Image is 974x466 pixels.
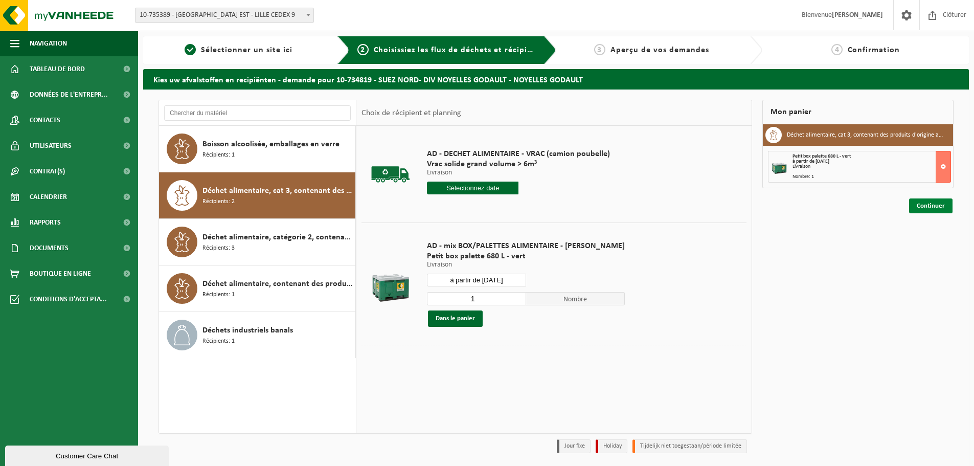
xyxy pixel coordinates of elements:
span: Déchet alimentaire, catégorie 2, contenant des produits d'origine animale, emballage mélangé [202,231,353,243]
span: Récipients: 2 [202,197,235,207]
span: Boutique en ligne [30,261,91,286]
span: 10-735389 - SUEZ RV NORD EST - LILLE CEDEX 9 [135,8,314,23]
span: Aperçu de vos demandes [610,46,709,54]
span: Calendrier [30,184,67,210]
span: 4 [831,44,843,55]
span: Documents [30,235,69,261]
h3: Déchet alimentaire, cat 3, contenant des produits d'origine animale, emballage synthétique [787,127,945,143]
span: AD - mix BOX/PALETTES ALIMENTAIRE - [PERSON_NAME] [427,241,625,251]
li: Jour fixe [557,439,591,453]
span: 1 [185,44,196,55]
button: Déchet alimentaire, cat 3, contenant des produits d'origine animale, emballage synthétique Récipi... [159,172,356,219]
span: AD - DECHET ALIMENTAIRE - VRAC (camion poubelle) [427,149,610,159]
span: Petit box palette 680 L - vert [427,251,625,261]
span: 3 [594,44,605,55]
span: Rapports [30,210,61,235]
p: Livraison [427,169,610,176]
input: Sélectionnez date [427,182,518,194]
strong: à partir de [DATE] [792,159,829,164]
span: Déchet alimentaire, contenant des produits d'origine animale, non emballé, catégorie 3 [202,278,353,290]
button: Déchet alimentaire, contenant des produits d'origine animale, non emballé, catégorie 3 Récipients: 1 [159,265,356,312]
span: 2 [357,44,369,55]
span: Sélectionner un site ici [201,46,292,54]
span: Boisson alcoolisée, emballages en verre [202,138,339,150]
button: Déchets industriels banals Récipients: 1 [159,312,356,358]
span: Vrac solide grand volume > 6m³ [427,159,610,169]
span: Déchets industriels banals [202,324,293,337]
a: 1Sélectionner un site ici [148,44,329,56]
span: Utilisateurs [30,133,72,159]
span: Récipients: 1 [202,290,235,300]
iframe: chat widget [5,443,171,466]
strong: [PERSON_NAME] [832,11,883,19]
span: Conditions d'accepta... [30,286,107,312]
input: Chercher du matériel [164,105,351,121]
span: Nombre [526,292,625,305]
span: Confirmation [848,46,900,54]
span: Récipients: 1 [202,337,235,346]
a: Continuer [909,198,953,213]
span: Contacts [30,107,60,133]
span: Récipients: 3 [202,243,235,253]
span: Choisissiez les flux de déchets et récipients [374,46,544,54]
div: Livraison [792,164,950,169]
div: Choix de récipient et planning [356,100,466,126]
span: Contrat(s) [30,159,65,184]
h2: Kies uw afvalstoffen en recipiënten - demande pour 10-734819 - SUEZ NORD- DIV NOYELLES GODAULT - ... [143,69,969,89]
button: Dans le panier [428,310,483,327]
p: Livraison [427,261,625,269]
li: Tijdelijk niet toegestaan/période limitée [632,439,747,453]
button: Déchet alimentaire, catégorie 2, contenant des produits d'origine animale, emballage mélangé Réci... [159,219,356,265]
span: Tableau de bord [30,56,85,82]
input: Sélectionnez date [427,274,526,286]
li: Holiday [596,439,627,453]
span: Navigation [30,31,67,56]
button: Boisson alcoolisée, emballages en verre Récipients: 1 [159,126,356,172]
span: Récipients: 1 [202,150,235,160]
span: 10-735389 - SUEZ RV NORD EST - LILLE CEDEX 9 [135,8,313,23]
div: Nombre: 1 [792,174,950,180]
div: Mon panier [762,100,954,124]
span: Déchet alimentaire, cat 3, contenant des produits d'origine animale, emballage synthétique [202,185,353,197]
span: Données de l'entrepr... [30,82,108,107]
span: Petit box palette 680 L - vert [792,153,851,159]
